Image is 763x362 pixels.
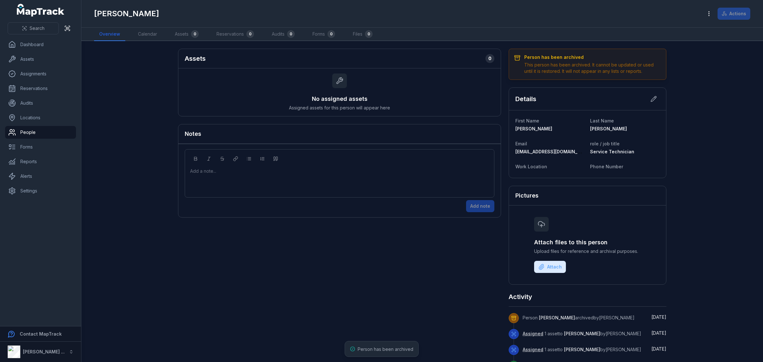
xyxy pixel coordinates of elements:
[20,331,62,337] strong: Contact MapTrack
[185,129,201,138] h3: Notes
[651,346,666,352] time: 8/1/2025, 8:46:30 AM
[590,141,620,146] span: role / job title
[590,118,614,123] span: Last Name
[348,28,378,41] a: Files0
[211,28,259,41] a: Reservations0
[515,141,527,146] span: Email
[651,346,666,352] span: [DATE]
[590,149,634,154] span: Service Technician
[23,349,67,354] strong: [PERSON_NAME] Air
[523,315,635,320] span: Person archived by [PERSON_NAME]
[515,126,552,131] span: [PERSON_NAME]
[534,238,641,247] h3: Attach files to this person
[515,94,536,103] h2: Details
[94,9,159,19] h1: [PERSON_NAME]
[327,30,335,38] div: 0
[30,25,45,31] span: Search
[5,38,76,51] a: Dashboard
[5,53,76,66] a: Assets
[524,62,661,74] div: This person has been archived. It cannot be updated or used until it is restored. It will not app...
[246,30,254,38] div: 0
[523,331,543,337] a: Assigned
[94,28,125,41] a: Overview
[5,97,76,109] a: Audits
[17,4,65,17] a: MapTrack
[5,170,76,183] a: Alerts
[523,347,641,352] span: 1 asset to by [PERSON_NAME]
[307,28,340,41] a: Forms0
[485,54,494,63] div: 0
[651,314,666,320] span: [DATE]
[191,30,199,38] div: 0
[509,292,532,301] h2: Activity
[523,346,543,353] a: Assigned
[185,54,206,63] h2: Assets
[515,149,592,154] span: [EMAIL_ADDRESS][DOMAIN_NAME]
[289,105,390,111] span: Assigned assets for this person will appear here
[651,314,666,320] time: 9/5/2025, 3:55:30 PM
[5,155,76,168] a: Reports
[539,315,575,320] span: [PERSON_NAME]
[651,330,666,336] time: 8/1/2025, 8:53:43 AM
[523,331,641,336] span: 1 asset to by [PERSON_NAME]
[5,82,76,95] a: Reservations
[287,30,295,38] div: 0
[312,94,368,103] h3: No assigned assets
[170,28,204,41] a: Assets0
[8,22,59,34] button: Search
[133,28,162,41] a: Calendar
[534,248,641,254] span: Upload files for reference and archival purposes.
[524,54,661,60] h3: Person has been archived
[590,126,627,131] span: [PERSON_NAME]
[564,347,600,352] span: [PERSON_NAME]
[534,261,566,273] button: Attach
[5,126,76,139] a: People
[515,191,539,200] h3: Pictures
[590,164,623,169] span: Phone Number
[5,184,76,197] a: Settings
[515,118,539,123] span: First Name
[267,28,300,41] a: Audits0
[651,330,666,336] span: [DATE]
[5,141,76,153] a: Forms
[5,67,76,80] a: Assignments
[564,331,600,336] span: [PERSON_NAME]
[365,30,373,38] div: 0
[515,164,547,169] span: Work Location
[358,346,413,352] span: Person has been archived
[5,111,76,124] a: Locations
